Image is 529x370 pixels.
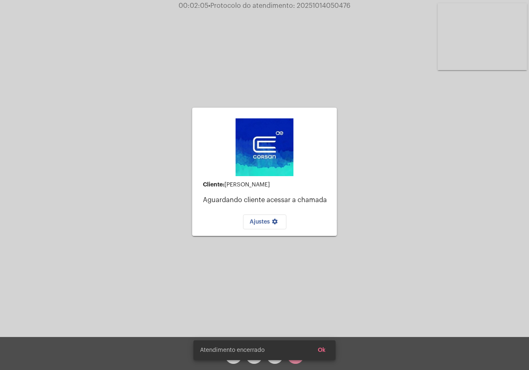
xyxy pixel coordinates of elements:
[243,214,286,229] button: Ajustes
[208,2,350,9] span: Protocolo do atendimento: 20251014050476
[203,196,330,204] p: Aguardando cliente acessar a chamada
[270,218,280,228] mat-icon: settings
[311,343,332,358] button: Ok
[208,2,210,9] span: •
[203,181,330,188] div: [PERSON_NAME]
[179,2,208,9] span: 00:02:05
[318,347,326,353] span: Ok
[200,346,264,354] span: Atendimento encerrado
[236,118,293,176] img: d4669ae0-8c07-2337-4f67-34b0df7f5ae4.jpeg
[203,181,224,187] strong: Cliente:
[250,219,280,225] span: Ajustes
